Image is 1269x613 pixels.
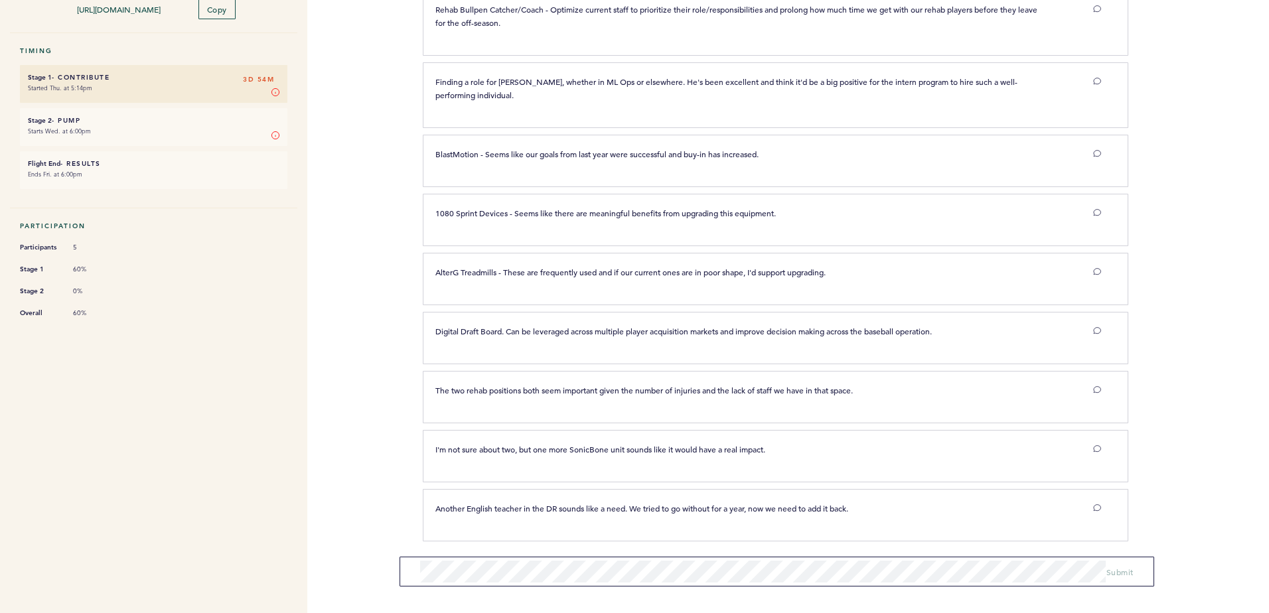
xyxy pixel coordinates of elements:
span: Submit [1106,567,1134,577]
h6: - Pump [28,116,279,125]
button: Submit [1106,565,1134,579]
span: 60% [73,265,113,274]
span: BlastMotion - Seems like our goals from last year were successful and buy-in has increased. [435,149,759,159]
span: I'm not sure about two, but one more SonicBone unit sounds like it would have a real impact. [435,444,765,454]
span: Stage 2 [20,285,60,298]
span: 1080 Sprint Devices - Seems like there are meaningful benefits from upgrading this equipment. [435,208,776,218]
span: Participants [20,241,60,254]
span: Rehab Bullpen Catcher/Coach - Optimize current staff to prioritize their role/responsibilities an... [435,4,1039,28]
h6: - Contribute [28,73,279,82]
span: 3D 54M [243,73,274,86]
time: Starts Wed. at 6:00pm [28,127,91,135]
time: Started Thu. at 5:14pm [28,84,92,92]
span: Overall [20,306,60,320]
h6: - Results [28,159,279,168]
span: Stage 1 [20,263,60,276]
span: Digital Draft Board. Can be leveraged across multiple player acquisition markets and improve deci... [435,326,932,336]
span: Finding a role for [PERSON_NAME], whether in ML Ops or elsewhere. He's been excellent and think i... [435,76,1017,100]
span: The two rehab positions both seem important given the number of injuries and the lack of staff we... [435,385,853,395]
span: 0% [73,287,113,296]
small: Stage 1 [28,73,52,82]
small: Stage 2 [28,116,52,125]
h5: Timing [20,46,287,55]
span: 60% [73,308,113,318]
span: AlterG Treadmills - These are frequently used and if our current ones are in poor shape, I'd supp... [435,267,826,277]
span: Copy [207,4,227,15]
span: Another English teacher in the DR sounds like a need. We tried to go without for a year, now we n... [435,503,848,513]
small: Flight End [28,159,60,168]
h5: Participation [20,222,287,230]
time: Ends Fri. at 6:00pm [28,170,82,178]
span: 5 [73,243,113,252]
